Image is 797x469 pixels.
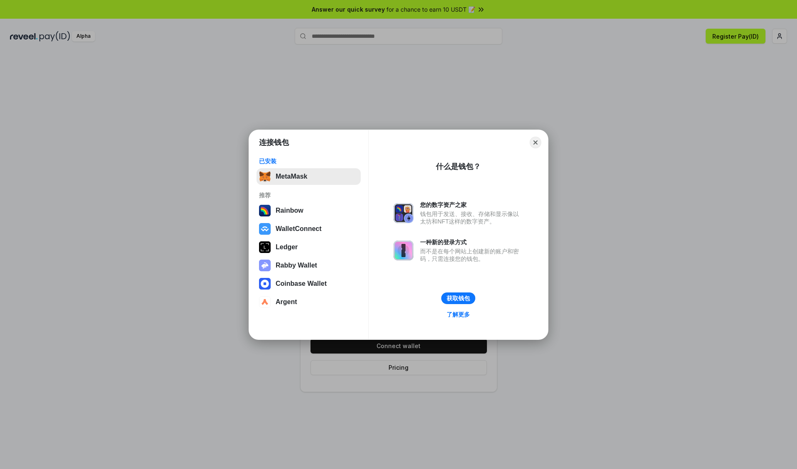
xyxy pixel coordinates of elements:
[420,201,523,209] div: 您的数字资产之家
[420,248,523,263] div: 而不是在每个网站上创建新的账户和密码，只需连接您的钱包。
[276,280,327,287] div: Coinbase Wallet
[257,239,361,255] button: Ledger
[259,138,289,147] h1: 连接钱包
[257,202,361,219] button: Rainbow
[420,210,523,225] div: 钱包用于发送、接收、存储和显示像以太坊和NFT这样的数字资产。
[259,205,271,216] img: svg+xml,%3Csvg%20width%3D%22120%22%20height%3D%22120%22%20viewBox%3D%220%200%20120%20120%22%20fil...
[276,207,303,214] div: Rainbow
[259,192,358,199] div: 推荐
[257,168,361,185] button: MetaMask
[259,223,271,235] img: svg+xml,%3Csvg%20width%3D%2228%22%20height%3D%2228%22%20viewBox%3D%220%200%2028%2028%22%20fill%3D...
[276,173,307,180] div: MetaMask
[257,294,361,310] button: Argent
[259,171,271,182] img: svg+xml,%3Csvg%20fill%3D%22none%22%20height%3D%2233%22%20viewBox%3D%220%200%2035%2033%22%20width%...
[257,221,361,237] button: WalletConnect
[259,157,358,165] div: 已安装
[259,296,271,308] img: svg+xml,%3Csvg%20width%3D%2228%22%20height%3D%2228%22%20viewBox%3D%220%200%2028%2028%22%20fill%3D...
[257,275,361,292] button: Coinbase Wallet
[394,203,413,223] img: svg+xml,%3Csvg%20xmlns%3D%22http%3A%2F%2Fwww.w3.org%2F2000%2Fsvg%22%20fill%3D%22none%22%20viewBox...
[276,298,297,306] div: Argent
[276,225,322,233] div: WalletConnect
[394,241,413,260] img: svg+xml,%3Csvg%20xmlns%3D%22http%3A%2F%2Fwww.w3.org%2F2000%2Fsvg%22%20fill%3D%22none%22%20viewBox...
[257,257,361,274] button: Rabby Wallet
[441,292,475,304] button: 获取钱包
[530,137,541,148] button: Close
[276,243,298,251] div: Ledger
[420,238,523,246] div: 一种新的登录方式
[442,309,475,320] a: 了解更多
[259,278,271,290] img: svg+xml,%3Csvg%20width%3D%2228%22%20height%3D%2228%22%20viewBox%3D%220%200%2028%2028%22%20fill%3D...
[259,260,271,271] img: svg+xml,%3Csvg%20xmlns%3D%22http%3A%2F%2Fwww.w3.org%2F2000%2Fsvg%22%20fill%3D%22none%22%20viewBox...
[436,162,481,172] div: 什么是钱包？
[447,311,470,318] div: 了解更多
[276,262,317,269] div: Rabby Wallet
[259,241,271,253] img: svg+xml,%3Csvg%20xmlns%3D%22http%3A%2F%2Fwww.w3.org%2F2000%2Fsvg%22%20width%3D%2228%22%20height%3...
[447,295,470,302] div: 获取钱包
